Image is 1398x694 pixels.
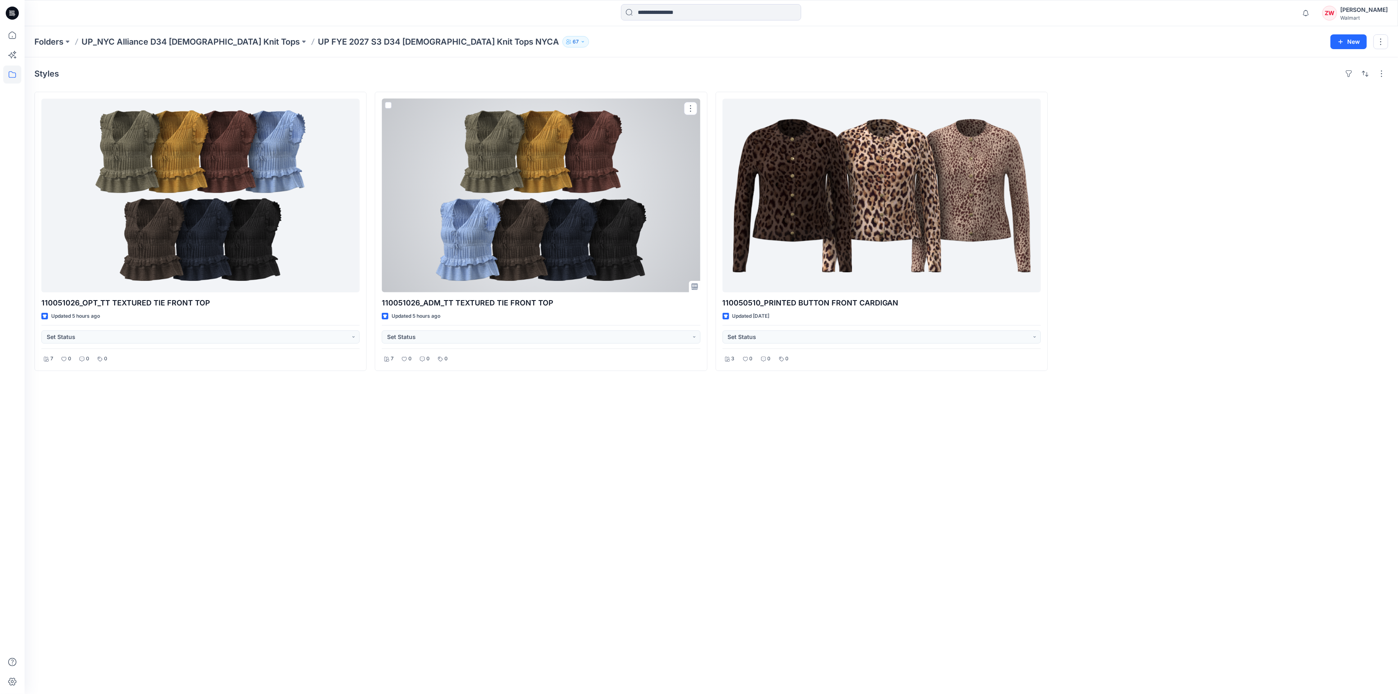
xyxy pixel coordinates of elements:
p: Updated 5 hours ago [51,312,100,321]
p: 0 [768,355,771,363]
a: UP_NYC Alliance D34 [DEMOGRAPHIC_DATA] Knit Tops [82,36,300,47]
p: 110051026_ADM_TT TEXTURED TIE FRONT TOP [382,297,700,309]
a: 110051026_OPT_TT TEXTURED TIE FRONT TOP [41,99,360,292]
a: 110051026_ADM_TT TEXTURED TIE FRONT TOP [382,99,700,292]
p: 0 [444,355,448,363]
p: 3 [732,355,735,363]
button: 67 [562,36,589,47]
a: Folders [34,36,63,47]
p: 0 [104,355,107,363]
div: [PERSON_NAME] [1340,5,1388,15]
h4: Styles [34,69,59,79]
p: 0 [426,355,430,363]
div: ZW [1322,6,1337,20]
p: 110051026_OPT_TT TEXTURED TIE FRONT TOP [41,297,360,309]
p: Updated [DATE] [732,312,770,321]
div: Walmart [1340,15,1388,21]
p: Updated 5 hours ago [392,312,440,321]
p: 0 [750,355,753,363]
p: 0 [68,355,71,363]
p: 0 [408,355,412,363]
p: 7 [50,355,53,363]
p: 110050510_PRINTED BUTTON FRONT CARDIGAN [723,297,1041,309]
button: New [1330,34,1367,49]
p: 67 [573,37,579,46]
p: 7 [391,355,394,363]
p: 0 [86,355,89,363]
p: UP FYE 2027 S3 D34 [DEMOGRAPHIC_DATA] Knit Tops NYCA [318,36,559,47]
p: 0 [786,355,789,363]
a: 110050510_PRINTED BUTTON FRONT CARDIGAN [723,99,1041,292]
